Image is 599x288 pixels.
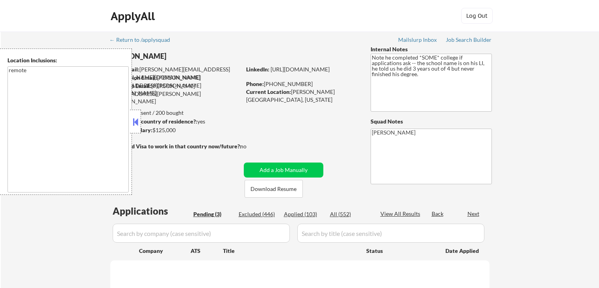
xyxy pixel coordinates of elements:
div: Pending (3) [193,210,233,218]
div: Next [467,210,480,218]
button: Download Resume [245,180,303,198]
div: ApplyAll [111,9,157,23]
strong: LinkedIn: [246,66,269,73]
a: Job Search Builder [446,37,492,45]
div: Applied (103) [284,210,323,218]
div: Squad Notes [371,118,492,125]
div: Status [366,243,434,258]
div: Mailslurp Inbox [398,37,438,43]
div: 103 sent / 200 bought [110,109,241,117]
strong: Will need Visa to work in that country now/future?: [110,143,241,150]
div: Job Search Builder [446,37,492,43]
div: All (552) [330,210,369,218]
div: Excluded (446) [239,210,278,218]
a: [URL][DOMAIN_NAME] [271,66,330,73]
div: ATS [191,247,223,255]
div: Title [223,247,359,255]
div: [PERSON_NAME][GEOGRAPHIC_DATA], [US_STATE] [246,88,358,103]
div: [PHONE_NUMBER] [246,80,358,88]
div: yes [110,118,239,125]
div: Date Applied [445,247,480,255]
div: [PERSON_NAME][EMAIL_ADDRESS][PERSON_NAME][DOMAIN_NAME] [111,65,241,81]
button: Log Out [461,8,493,24]
div: Applications [113,206,191,216]
strong: Current Location: [246,88,291,95]
a: ← Return to /applysquad [109,37,178,45]
strong: Can work in country of residence?: [110,118,197,125]
div: $125,000 [110,126,241,134]
div: Back [432,210,444,218]
a: Mailslurp Inbox [398,37,438,45]
div: [PERSON_NAME] [110,51,272,61]
input: Search by title (case sensitive) [297,224,484,243]
div: View All Results [380,210,423,218]
button: Add a Job Manually [244,163,323,178]
input: Search by company (case sensitive) [113,224,290,243]
strong: Phone: [246,80,264,87]
div: no [240,142,263,150]
div: Location Inclusions: [7,56,129,64]
div: Company [139,247,191,255]
div: ← Return to /applysquad [109,37,178,43]
div: [PERSON_NAME][EMAIL_ADDRESS][PERSON_NAME][DOMAIN_NAME] [111,74,241,97]
div: Internal Notes [371,45,492,53]
div: [PERSON_NAME][EMAIL_ADDRESS][PERSON_NAME][DOMAIN_NAME] [110,82,241,105]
